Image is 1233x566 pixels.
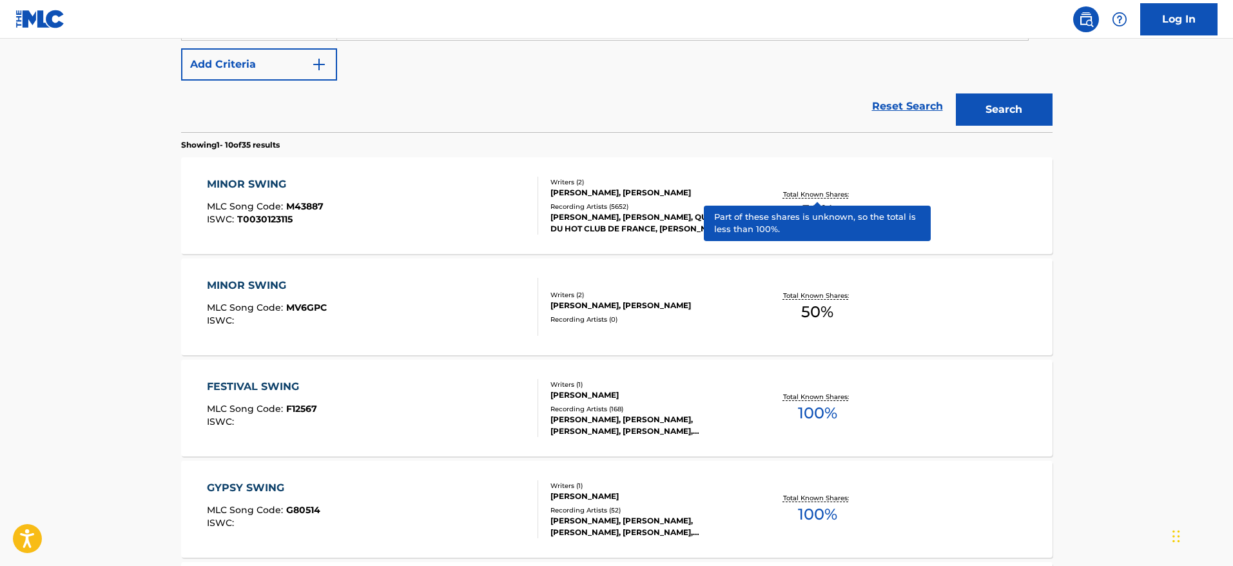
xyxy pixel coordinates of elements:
span: MLC Song Code : [207,403,286,415]
img: help [1112,12,1127,27]
div: Writers ( 1 ) [550,481,745,491]
button: Search [956,93,1053,126]
span: ISWC : [207,213,237,225]
a: Public Search [1073,6,1099,32]
a: FESTIVAL SWINGMLC Song Code:F12567ISWC:Writers (1)[PERSON_NAME]Recording Artists (168)[PERSON_NAM... [181,360,1053,456]
a: GYPSY SWINGMLC Song Code:G80514ISWC:Writers (1)[PERSON_NAME]Recording Artists (52)[PERSON_NAME], ... [181,461,1053,558]
a: Log In [1140,3,1218,35]
div: [PERSON_NAME], [PERSON_NAME], [PERSON_NAME], [PERSON_NAME], [PERSON_NAME] [550,414,745,437]
div: MINOR SWING [207,177,324,192]
div: Recording Artists ( 168 ) [550,404,745,414]
p: Total Known Shares: [783,190,852,199]
div: Writers ( 1 ) [550,380,745,389]
span: G80514 [286,504,320,516]
div: [PERSON_NAME] [550,491,745,502]
img: MLC Logo [15,10,65,28]
div: Writers ( 2 ) [550,177,745,187]
span: 100 % [798,402,837,425]
button: Add Criteria [181,48,337,81]
a: Reset Search [866,92,949,121]
p: Total Known Shares: [783,493,852,503]
span: MLC Song Code : [207,200,286,212]
div: Trascina [1172,517,1180,556]
div: Recording Artists ( 0 ) [550,315,745,324]
span: F12567 [286,403,317,415]
div: Widget chat [1169,504,1233,566]
div: Recording Artists ( 5652 ) [550,202,745,211]
span: 50 % [801,300,833,324]
a: MINOR SWINGMLC Song Code:M43887ISWC:T0030123115Writers (2)[PERSON_NAME], [PERSON_NAME]Recording A... [181,157,1053,254]
div: MINOR SWING [207,278,327,293]
div: [PERSON_NAME] [550,389,745,401]
span: ISWC : [207,315,237,326]
div: Recording Artists ( 52 ) [550,505,745,515]
div: GYPSY SWING [207,480,320,496]
p: Total Known Shares: [783,291,852,300]
span: T0030123115 [237,213,293,225]
div: [PERSON_NAME], [PERSON_NAME], QUINTETTE DU HOT CLUB DE FRANCE, [PERSON_NAME], [PERSON_NAME], [PER... [550,211,745,235]
span: MLC Song Code : [207,302,286,313]
span: MV6GPC [286,302,327,313]
img: search [1078,12,1094,27]
div: Writers ( 2 ) [550,290,745,300]
div: Help [1107,6,1132,32]
span: ISWC : [207,517,237,529]
div: [PERSON_NAME], [PERSON_NAME] [550,300,745,311]
img: 9d2ae6d4665cec9f34b9.svg [311,57,327,72]
span: ISWC : [207,416,237,427]
div: [PERSON_NAME], [PERSON_NAME] [550,187,745,199]
span: 100 % [798,503,837,526]
div: [PERSON_NAME], [PERSON_NAME], [PERSON_NAME], [PERSON_NAME], [PERSON_NAME] [550,515,745,538]
span: 50 % [801,199,833,222]
p: Total Known Shares: [783,392,852,402]
iframe: Chat Widget [1169,504,1233,566]
span: M43887 [286,200,324,212]
span: MLC Song Code : [207,504,286,516]
a: MINOR SWINGMLC Song Code:MV6GPCISWC:Writers (2)[PERSON_NAME], [PERSON_NAME]Recording Artists (0)T... [181,259,1053,355]
div: FESTIVAL SWING [207,379,317,395]
p: Showing 1 - 10 of 35 results [181,139,280,151]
